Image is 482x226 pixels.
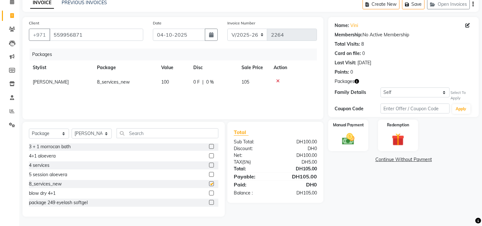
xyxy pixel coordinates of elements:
div: Discount: [229,145,276,152]
input: Search by Name/Mobile/Email/Code [49,29,143,41]
div: 3 + 1 morrocan bath [29,143,71,150]
input: Search [117,128,218,138]
div: 5 session aloevera [29,171,67,178]
div: 8_services_new [29,181,62,187]
div: Coupon Code [335,105,381,112]
div: 8 [361,41,364,48]
th: Disc [189,60,238,75]
input: Enter Offer / Coupon Code [381,104,449,113]
div: DH100.00 [276,152,322,159]
div: Last Visit: [335,59,356,66]
label: Client [29,20,39,26]
span: 100 [161,79,169,85]
div: Family Details [335,89,381,96]
label: Manual Payment [333,122,364,128]
div: Total Visits: [335,41,360,48]
div: Points: [335,69,349,76]
th: Action [270,60,317,75]
div: Membership: [335,32,363,38]
div: Total: [229,166,276,172]
label: Date [153,20,162,26]
div: Packages [30,49,322,60]
div: 0 [350,69,353,76]
th: Package [93,60,157,75]
label: Invoice Number [227,20,255,26]
div: blow dry 4+1 [29,190,56,197]
div: DH100.00 [276,139,322,145]
div: Net: [229,152,276,159]
span: 8_services_new [97,79,130,85]
a: Vini [350,22,358,29]
div: No Active Membership [335,32,472,38]
div: [DATE] [357,59,371,66]
div: package 249 eyelash softgel [29,199,88,206]
img: _cash.svg [338,132,358,146]
img: _gift.svg [388,132,408,148]
th: Sale Price [238,60,270,75]
span: tax [234,159,242,165]
span: 0 F [193,79,200,86]
a: Continue Without Payment [329,156,478,163]
div: 0 [362,50,365,57]
div: 4+1 aloevera [29,153,56,159]
div: Card on file: [335,50,361,57]
span: 0 % [206,79,214,86]
div: Name: [335,22,349,29]
div: Balance : [229,190,276,196]
button: +971 [29,29,50,41]
div: Sub Total: [229,139,276,145]
div: ( ) [229,159,276,166]
div: DH105.00 [276,166,322,172]
span: 105 [241,79,249,85]
div: Paid: [229,181,276,188]
div: Select To Apply [451,90,472,101]
div: 4 services [29,162,49,169]
label: Redemption [387,122,409,128]
div: DH105.00 [276,173,322,180]
span: 5% [243,159,250,165]
button: Apply [452,104,470,114]
span: Total [234,129,249,136]
div: DH0 [276,181,322,188]
div: DH0 [276,145,322,152]
div: DH105.00 [276,190,322,196]
span: | [202,79,204,86]
div: Payable: [229,173,276,180]
span: [PERSON_NAME] [33,79,69,85]
div: DH5.00 [276,159,322,166]
th: Value [157,60,189,75]
span: Packages [335,78,355,85]
th: Stylist [29,60,93,75]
